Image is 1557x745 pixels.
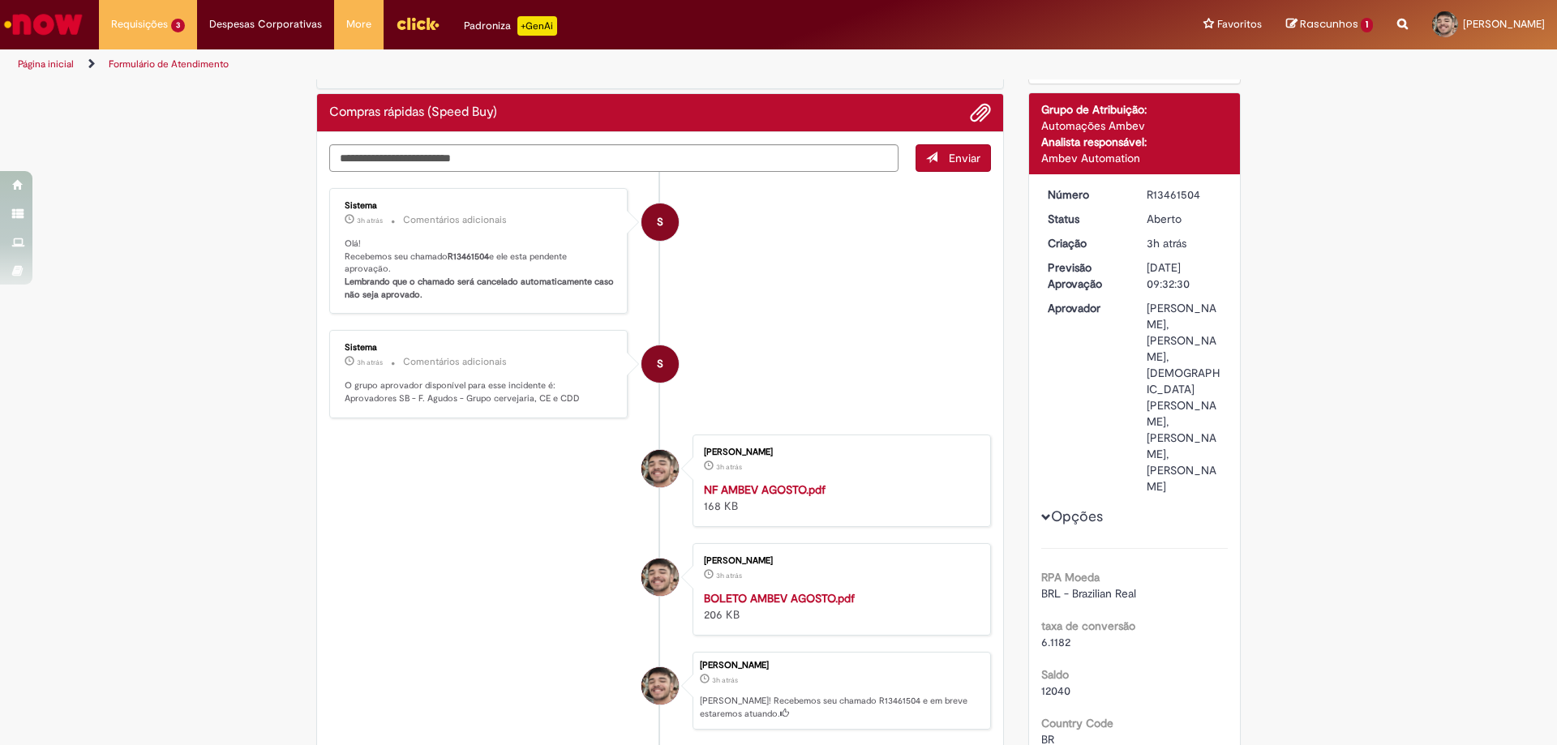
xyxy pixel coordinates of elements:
time: 29/08/2025 10:32:30 [712,675,738,685]
div: Lucas Guilhoto Silva [641,559,679,596]
dt: Número [1036,186,1135,203]
div: System [641,203,679,241]
span: Enviar [949,151,980,165]
div: [PERSON_NAME] [704,556,974,566]
a: Formulário de Atendimento [109,58,229,71]
b: Country Code [1041,716,1113,730]
span: 3h atrás [1147,236,1186,250]
div: [PERSON_NAME] [704,447,974,457]
span: S [657,345,663,383]
div: Sistema [345,343,615,353]
time: 29/08/2025 10:32:40 [357,358,383,367]
b: RPA Moeda [1041,570,1100,584]
span: 3h atrás [712,675,738,685]
b: R13461504 [448,250,489,263]
b: Saldo [1041,667,1069,682]
a: Rascunhos [1286,17,1373,32]
small: Comentários adicionais [403,213,507,227]
span: 3h atrás [357,358,383,367]
p: [PERSON_NAME]! Recebemos seu chamado R13461504 e em breve estaremos atuando. [700,695,982,720]
a: NF AMBEV AGOSTO.pdf [704,482,826,497]
div: Analista responsável: [1041,134,1229,150]
div: System [641,345,679,383]
small: Comentários adicionais [403,355,507,369]
div: Lucas Guilhoto Silva [641,450,679,487]
div: Grupo de Atribuição: [1041,101,1229,118]
li: Lucas Guilhoto Silva [329,652,991,730]
span: 3 [171,19,185,32]
div: 168 KB [704,482,974,514]
div: 29/08/2025 10:32:30 [1147,235,1222,251]
h2: Compras rápidas (Speed Buy) Histórico de tíquete [329,105,497,120]
div: Aberto [1147,211,1222,227]
b: Lembrando que o chamado será cancelado automaticamente caso não seja aprovado. [345,276,616,301]
span: 3h atrás [357,216,383,225]
dt: Previsão Aprovação [1036,259,1135,292]
span: More [346,16,371,32]
time: 29/08/2025 10:32:42 [357,216,383,225]
span: Favoritos [1217,16,1262,32]
button: Adicionar anexos [970,102,991,123]
dt: Status [1036,211,1135,227]
span: S [657,203,663,242]
span: 1 [1361,18,1373,32]
span: [PERSON_NAME] [1463,17,1545,31]
span: Despesas Corporativas [209,16,322,32]
p: O grupo aprovador disponível para esse incidente é: Aprovadores SB - F. Agudos - Grupo cervejaria... [345,379,615,405]
div: Padroniza [464,16,557,36]
dt: Criação [1036,235,1135,251]
span: 3h atrás [716,571,742,580]
span: Rascunhos [1300,16,1358,32]
span: 12040 [1041,683,1070,698]
span: BRL - Brazilian Real [1041,586,1136,601]
img: ServiceNow [2,8,85,41]
p: Olá! Recebemos seu chamado e ele esta pendente aprovação. [345,238,615,302]
ul: Trilhas de página [12,49,1026,79]
textarea: Digite sua mensagem aqui... [329,144,899,172]
p: +GenAi [517,16,557,36]
img: click_logo_yellow_360x200.png [396,11,440,36]
div: [PERSON_NAME] [700,661,982,670]
div: Lucas Guilhoto Silva [641,667,679,704]
dt: Aprovador [1036,300,1135,316]
span: 3h atrás [716,462,742,472]
div: Sistema [345,201,615,211]
b: taxa de conversão [1041,619,1135,633]
span: Requisições [111,16,168,32]
div: Ambev Automation [1041,150,1229,166]
a: Página inicial [18,58,74,71]
div: 206 KB [704,590,974,623]
span: 6.1182 [1041,635,1070,649]
button: Enviar [916,144,991,172]
time: 29/08/2025 10:32:21 [716,462,742,472]
div: Automações Ambev [1041,118,1229,134]
a: BOLETO AMBEV AGOSTO.pdf [704,591,855,606]
div: [PERSON_NAME], [PERSON_NAME], [DEMOGRAPHIC_DATA] [PERSON_NAME], [PERSON_NAME], [PERSON_NAME] [1147,300,1222,495]
div: R13461504 [1147,186,1222,203]
div: [DATE] 09:32:30 [1147,259,1222,292]
time: 29/08/2025 10:32:16 [716,571,742,580]
time: 29/08/2025 10:32:30 [1147,236,1186,250]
